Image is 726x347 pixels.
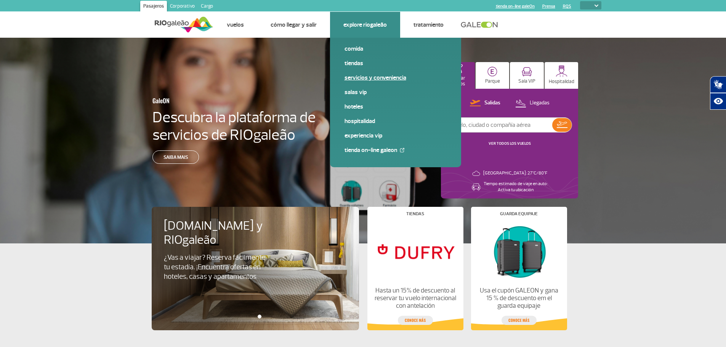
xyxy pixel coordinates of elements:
button: Parque [476,62,510,89]
a: conoce más [398,316,433,325]
h4: Tiendas [406,212,424,216]
h4: [DOMAIN_NAME] y RIOgaleão [164,219,285,247]
a: RQS [563,4,571,9]
a: Servicios y Conveniencia [345,74,447,82]
p: [GEOGRAPHIC_DATA]: 27°C/80°F [483,170,547,176]
a: Cómo llegar y salir [271,21,317,29]
a: Hoteles [345,102,447,111]
h3: GaleON [152,93,280,109]
button: Llegadas [513,98,552,108]
button: Sala VIP [510,62,544,89]
a: Prensa [542,4,555,9]
a: Pasajeros [140,1,167,13]
button: Salidas [468,98,503,108]
img: Guarda equipaje [477,222,560,281]
p: Llegadas [530,99,550,107]
a: VER TODOS LOS VUELOS [489,141,531,146]
a: Cargo [198,1,216,13]
p: ¿Vas a viajar? Reserva fácilmente tu estadía. ¡Encuentra ofertas en hoteles, casas y apartamentos [164,253,272,281]
img: vipRoom.svg [522,67,532,77]
p: Salidas [484,99,500,107]
input: Vuelo, ciudad o compañía aérea [447,118,552,132]
p: Parque [485,78,500,84]
a: conoce más [502,316,537,325]
a: Comida [345,45,447,53]
img: External Link Icon [400,148,404,152]
p: Hospitalidad [549,79,574,85]
a: Experiencia VIP [345,131,447,140]
a: tienda on-line galeOn [345,146,447,154]
a: Tiendas [345,59,447,67]
a: Salas VIP [345,88,447,96]
h4: Descubra la plataforma de servicios de RIOgaleão [152,109,317,144]
a: Tratamiento [413,21,444,29]
p: Tiempo estimado de viaje en auto: Activa tu ubicación [484,181,548,193]
a: Vuelos [227,21,244,29]
button: VER TODOS LOS VUELOS [486,141,533,147]
a: [DOMAIN_NAME] y RIOgaleão¿Vas a viajar? Reserva fácilmente tu estadía. ¡Encuentra ofertas en hote... [164,219,347,281]
h4: Guarda equipaje [500,212,538,216]
img: hospitality.svg [556,65,567,77]
a: Hospitalidad [345,117,447,125]
button: Abrir tradutor de língua de sinais. [710,76,726,93]
img: carParkingHome.svg [487,67,497,77]
a: Explore RIOgaleão [343,21,387,29]
p: Sala VIP [518,78,535,84]
a: Saiba mais [152,150,199,164]
button: Hospitalidad [545,62,579,89]
button: Abrir recursos assistivos. [710,93,726,110]
p: Hasta un 15% de descuento al reservar tu vuelo internacional con antelación [373,287,457,310]
a: tienda on-line galeOn [496,4,535,9]
p: Usa el cupón GALEON y gana 15 % de descuento em el guarda equipaje [477,287,560,310]
div: Plugin de acessibilidade da Hand Talk. [710,76,726,110]
img: Tiendas [373,222,457,281]
a: Corporativo [167,1,198,13]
